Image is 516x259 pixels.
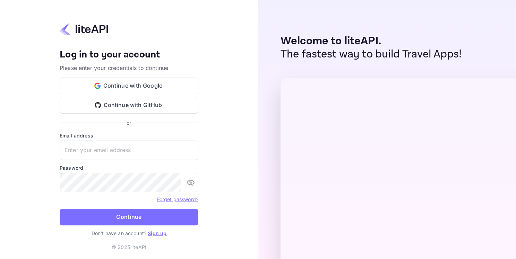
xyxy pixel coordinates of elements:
[127,119,131,126] p: or
[60,209,198,225] button: Continue
[60,164,198,171] label: Password
[157,196,198,202] a: Forget password?
[112,243,146,251] p: © 2025 liteAPI
[60,230,198,237] p: Don't have an account?
[148,230,166,236] a: Sign up
[60,132,198,139] label: Email address
[281,35,462,48] p: Welcome to liteAPI.
[157,196,198,203] a: Forget password?
[60,78,198,94] button: Continue with Google
[60,141,198,160] input: Enter your email address
[60,22,108,36] img: liteapi
[281,48,462,61] p: The fastest way to build Travel Apps!
[60,64,198,72] p: Please enter your credentials to continue
[60,97,198,114] button: Continue with GitHub
[60,49,198,61] h4: Log in to your account
[184,176,198,189] button: toggle password visibility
